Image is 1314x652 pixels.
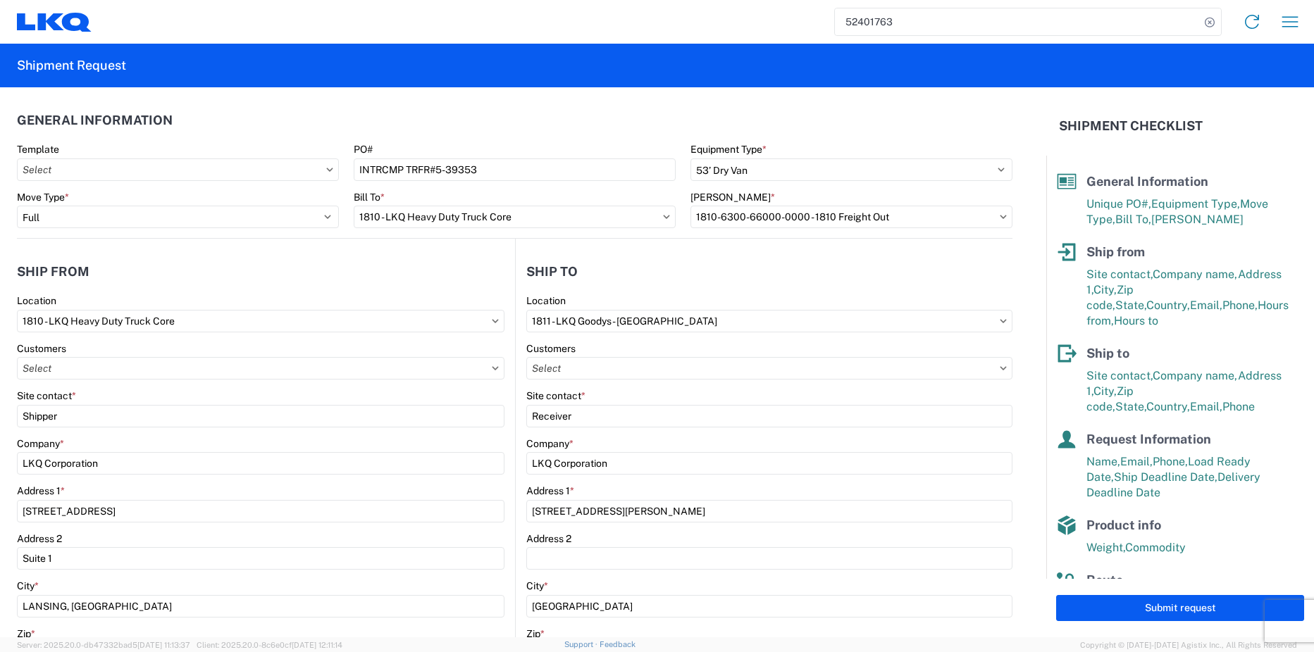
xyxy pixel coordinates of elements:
[1120,455,1153,468] span: Email,
[1222,299,1258,312] span: Phone,
[1086,432,1211,446] span: Request Information
[1114,314,1158,327] span: Hours to
[1093,283,1117,296] span: City,
[1114,470,1217,484] span: Ship Deadline Date,
[1086,572,1123,587] span: Route
[1125,541,1186,554] span: Commodity
[1086,541,1125,554] span: Weight,
[526,357,1013,380] input: Select
[1080,639,1297,651] span: Copyright © [DATE]-[DATE] Agistix Inc., All Rights Reserved
[17,143,59,156] label: Template
[17,342,66,355] label: Customers
[354,143,373,156] label: PO#
[526,342,576,355] label: Customers
[1222,400,1255,413] span: Phone
[1115,213,1151,226] span: Bill To,
[526,579,548,592] label: City
[600,640,636,648] a: Feedback
[690,143,767,156] label: Equipment Type
[1086,174,1208,189] span: General Information
[292,641,342,649] span: [DATE] 12:11:14
[1086,197,1151,211] span: Unique PO#,
[1086,268,1153,281] span: Site contact,
[354,191,385,203] label: Bill To
[1115,299,1146,312] span: State,
[1086,244,1145,259] span: Ship from
[17,532,62,545] label: Address 2
[17,641,190,649] span: Server: 2025.20.0-db47332bad5
[1151,197,1240,211] span: Equipment Type,
[690,206,1012,228] input: Select
[17,57,126,74] h2: Shipment Request
[137,641,190,649] span: [DATE] 11:13:37
[526,310,1013,332] input: Select
[1146,299,1190,312] span: Country,
[17,113,173,127] h2: General Information
[17,437,64,450] label: Company
[1115,400,1146,413] span: State,
[1151,213,1244,226] span: [PERSON_NAME]
[1059,118,1203,134] h2: Shipment Checklist
[17,310,504,332] input: Select
[526,484,574,497] label: Address 1
[17,579,39,592] label: City
[1093,384,1117,398] span: City,
[526,437,574,450] label: Company
[1153,455,1188,468] span: Phone,
[690,191,775,203] label: [PERSON_NAME]
[17,357,504,380] input: Select
[17,294,56,307] label: Location
[1190,400,1222,413] span: Email,
[17,265,89,279] h2: Ship from
[17,191,69,203] label: Move Type
[526,265,578,279] h2: Ship to
[17,158,339,181] input: Select
[526,627,545,640] label: Zip
[197,641,342,649] span: Client: 2025.20.0-8c6e0cf
[17,484,65,497] label: Address 1
[1153,369,1238,382] span: Company name,
[1086,518,1161,532] span: Product info
[526,532,571,545] label: Address 2
[1153,268,1238,281] span: Company name,
[354,206,676,228] input: Select
[526,389,585,402] label: Site contact
[564,640,600,648] a: Support
[17,627,35,640] label: Zip
[1056,595,1304,621] button: Submit request
[526,294,566,307] label: Location
[1190,299,1222,312] span: Email,
[1086,346,1129,361] span: Ship to
[1086,455,1120,468] span: Name,
[1086,369,1153,382] span: Site contact,
[835,8,1200,35] input: Shipment, tracking or reference number
[17,389,76,402] label: Site contact
[1146,400,1190,413] span: Country,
